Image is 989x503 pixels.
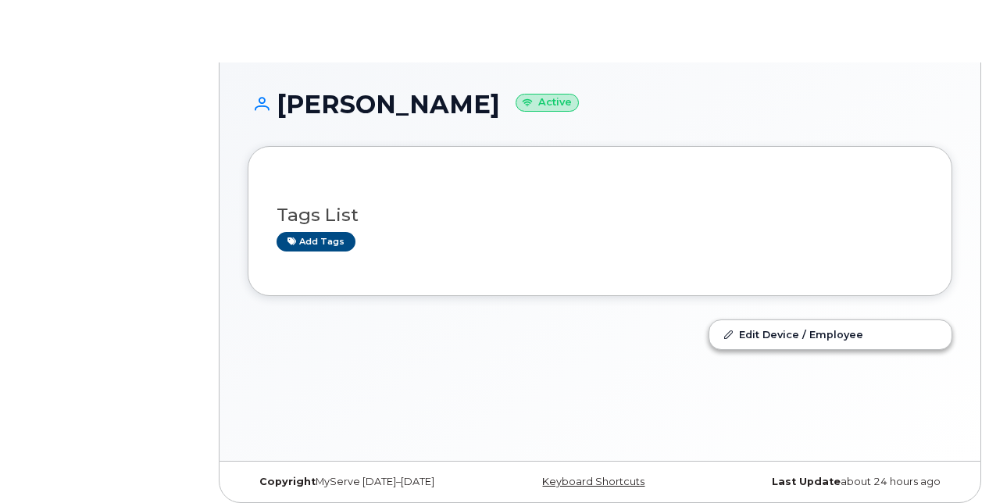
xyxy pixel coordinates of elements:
[248,476,483,488] div: MyServe [DATE]–[DATE]
[277,232,355,251] a: Add tags
[277,205,923,225] h3: Tags List
[516,94,579,112] small: Active
[772,476,841,487] strong: Last Update
[248,91,952,118] h1: [PERSON_NAME]
[717,476,952,488] div: about 24 hours ago
[259,476,316,487] strong: Copyright
[542,476,644,487] a: Keyboard Shortcuts
[709,320,952,348] a: Edit Device / Employee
